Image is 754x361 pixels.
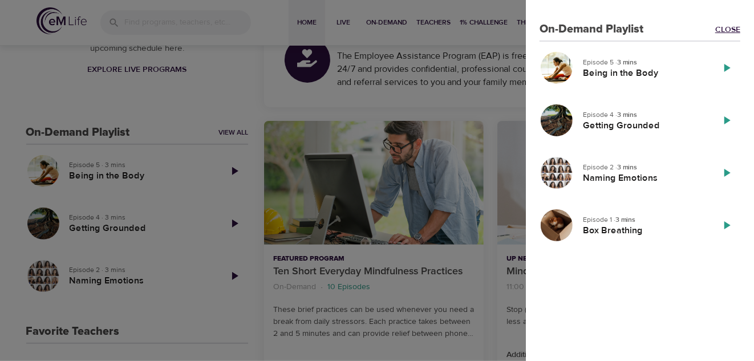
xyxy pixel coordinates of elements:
strong: 3 mins [615,215,635,224]
h3: On-Demand Playlist [540,23,643,36]
p: Episode 1 · [583,214,704,225]
h5: Box Breathing [583,225,704,237]
strong: 3 mins [617,58,637,67]
strong: 3 mins [617,110,637,119]
h5: Naming Emotions [583,172,704,184]
p: Episode 2 · [583,162,704,172]
p: Episode 4 · [583,109,704,120]
a: Close [715,24,740,35]
h5: Being in the Body [583,67,704,79]
h5: Getting Grounded [583,120,704,132]
p: Episode 5 · [583,57,704,67]
strong: 3 mins [617,163,637,172]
